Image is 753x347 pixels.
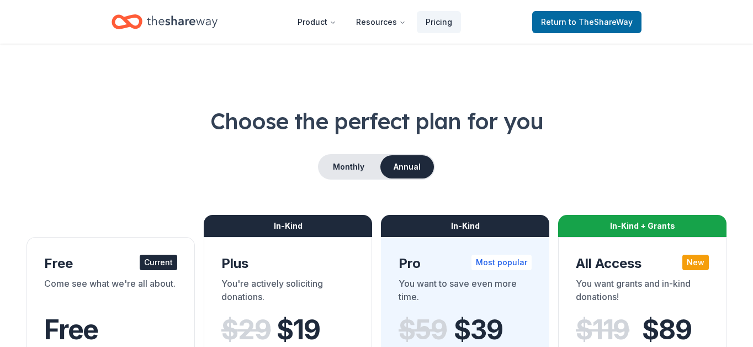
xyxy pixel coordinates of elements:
[532,11,641,33] a: Returnto TheShareWay
[380,155,434,178] button: Annual
[417,11,461,33] a: Pricing
[454,314,502,345] span: $ 39
[471,255,532,270] div: Most popular
[204,215,372,237] div: In-Kind
[558,215,727,237] div: In-Kind + Grants
[277,314,320,345] span: $ 19
[221,277,354,308] div: You're actively soliciting donations.
[44,255,177,272] div: Free
[541,15,633,29] span: Return
[221,255,354,272] div: Plus
[576,277,709,308] div: You want grants and in-kind donations!
[44,313,98,346] span: Free
[682,255,709,270] div: New
[381,215,549,237] div: In-Kind
[569,17,633,27] span: to TheShareWay
[289,9,461,35] nav: Main
[319,155,378,178] button: Monthly
[289,11,345,33] button: Product
[140,255,177,270] div: Current
[576,255,709,272] div: All Access
[642,314,691,345] span: $ 89
[399,277,532,308] div: You want to save even more time.
[44,277,177,308] div: Come see what we're all about.
[112,9,218,35] a: Home
[347,11,415,33] button: Resources
[399,255,532,272] div: Pro
[26,106,727,136] h1: Choose the perfect plan for you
